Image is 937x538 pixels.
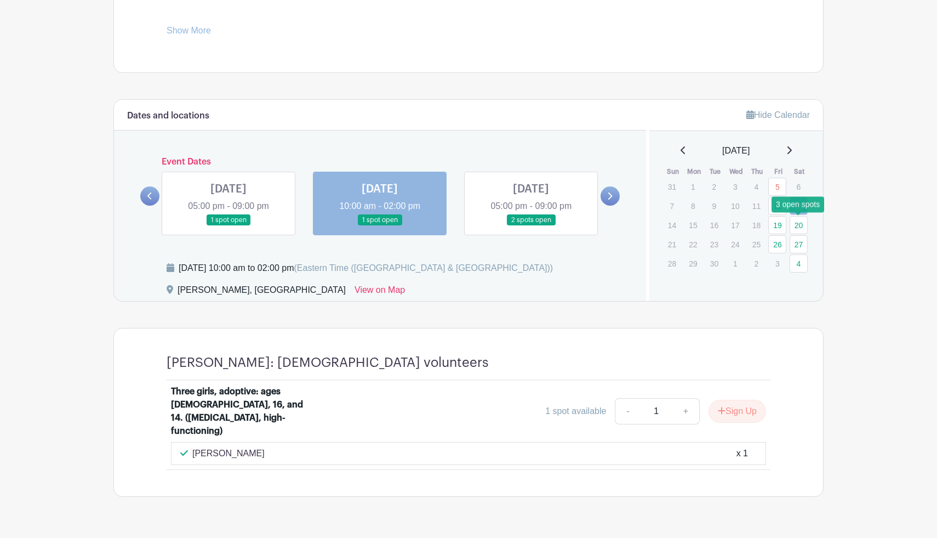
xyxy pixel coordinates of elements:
p: 31 [663,178,681,195]
th: Tue [705,166,726,177]
p: 18 [747,217,765,234]
p: 17 [726,217,744,234]
a: View on Map [355,284,405,301]
p: 2 [747,255,765,272]
p: 25 [747,236,765,253]
p: 21 [663,236,681,253]
a: - [615,398,640,424]
h6: Event Dates [159,157,601,167]
th: Mon [683,166,705,177]
p: 14 [663,217,681,234]
a: 27 [790,235,808,253]
p: 11 [747,197,765,214]
p: [PERSON_NAME] [192,447,265,460]
div: [DATE] 10:00 am to 02:00 pm [179,262,553,275]
p: 8 [684,197,702,214]
div: 3 open spots [772,196,824,212]
span: (Eastern Time ([GEOGRAPHIC_DATA] & [GEOGRAPHIC_DATA])) [294,263,553,273]
span: [DATE] [722,144,750,157]
th: Fri [768,166,789,177]
div: [PERSON_NAME], [GEOGRAPHIC_DATA] [178,284,346,301]
a: Show More [167,26,211,39]
p: 10 [726,197,744,214]
div: Three girls, adoptive: ages [DEMOGRAPHIC_DATA], 16, and 14. ([MEDICAL_DATA], high-functioning) [171,385,307,438]
p: 30 [705,255,723,272]
a: 26 [768,235,786,253]
a: 19 [768,216,786,234]
th: Sat [789,166,810,177]
p: 22 [684,236,702,253]
div: x 1 [736,447,748,460]
p: 6 [790,178,808,195]
a: 4 [790,254,808,273]
p: 3 [726,178,744,195]
p: 1 [684,178,702,195]
p: 9 [705,197,723,214]
h6: Dates and locations [127,111,209,121]
h4: [PERSON_NAME]: [DEMOGRAPHIC_DATA] volunteers [167,355,489,371]
p: 29 [684,255,702,272]
p: 7 [663,197,681,214]
a: 5 [768,178,786,196]
p: 16 [705,217,723,234]
p: 2 [705,178,723,195]
th: Thu [747,166,768,177]
button: Sign Up [709,400,766,423]
p: 24 [726,236,744,253]
a: 12 [768,197,786,215]
th: Wed [725,166,747,177]
p: 3 [768,255,786,272]
a: Hide Calendar [746,110,810,120]
div: 1 spot available [545,405,606,418]
p: 15 [684,217,702,234]
th: Sun [662,166,684,177]
p: 28 [663,255,681,272]
p: 4 [747,178,765,195]
p: 1 [726,255,744,272]
a: + [672,398,700,424]
p: 23 [705,236,723,253]
a: 20 [790,216,808,234]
